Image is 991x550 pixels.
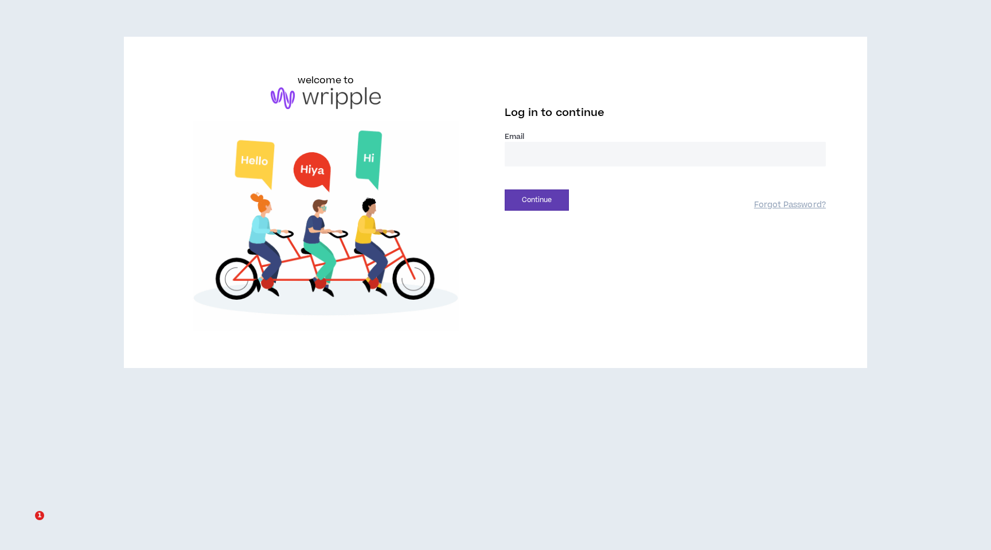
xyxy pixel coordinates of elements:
label: Email [505,131,826,142]
span: 1 [35,511,44,520]
img: Welcome to Wripple [165,121,486,331]
img: logo-brand.png [271,87,381,109]
h6: welcome to [298,73,354,87]
button: Continue [505,189,569,211]
span: Log in to continue [505,106,604,120]
iframe: Intercom live chat [11,511,39,539]
a: Forgot Password? [754,200,826,211]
